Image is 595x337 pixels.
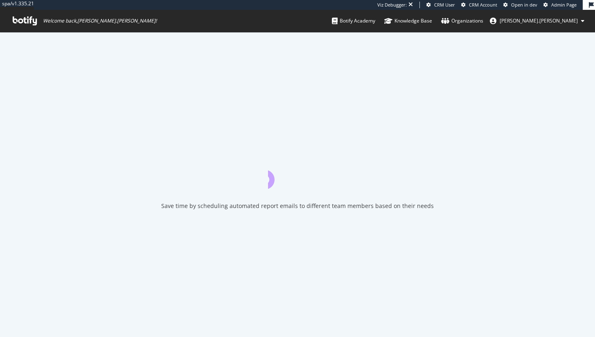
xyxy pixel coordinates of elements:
a: CRM User [426,2,455,8]
a: Admin Page [543,2,577,8]
span: Admin Page [551,2,577,8]
span: jessica.jordan [500,17,578,24]
div: Save time by scheduling automated report emails to different team members based on their needs [161,202,434,210]
a: Knowledge Base [384,10,432,32]
div: Organizations [441,17,483,25]
a: Open in dev [503,2,537,8]
a: CRM Account [461,2,497,8]
span: CRM Account [469,2,497,8]
span: CRM User [434,2,455,8]
div: Knowledge Base [384,17,432,25]
button: [PERSON_NAME].[PERSON_NAME] [483,14,591,27]
div: Viz Debugger: [377,2,407,8]
div: animation [268,159,327,189]
div: Botify Academy [332,17,375,25]
span: Welcome back, [PERSON_NAME].[PERSON_NAME] ! [43,18,157,24]
span: Open in dev [511,2,537,8]
a: Botify Academy [332,10,375,32]
a: Organizations [441,10,483,32]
